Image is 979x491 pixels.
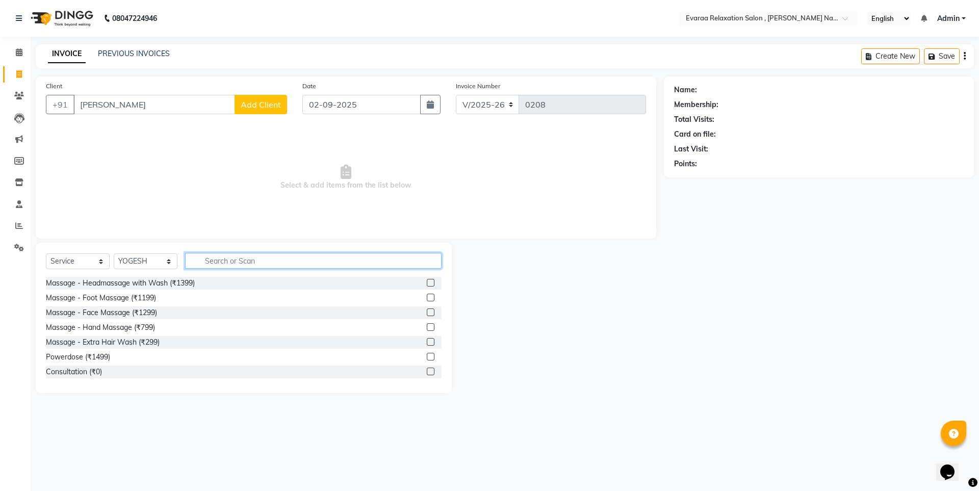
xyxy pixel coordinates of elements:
input: Search by Name/Mobile/Email/Code [73,95,235,114]
button: Add Client [235,95,287,114]
div: Membership: [674,99,718,110]
span: Admin [937,13,960,24]
div: Last Visit: [674,144,708,154]
span: Select & add items from the list below [46,126,646,228]
input: Search or Scan [185,253,442,269]
div: Name: [674,85,697,95]
div: Massage - Face Massage (₹1299) [46,307,157,318]
div: Massage - Extra Hair Wash (₹299) [46,337,160,348]
b: 08047224946 [112,4,157,33]
span: Add Client [241,99,281,110]
iframe: chat widget [936,450,969,481]
a: PREVIOUS INVOICES [98,49,170,58]
img: logo [26,4,96,33]
div: Massage - Hand Massage (₹799) [46,322,155,333]
a: INVOICE [48,45,86,63]
div: Points: [674,159,697,169]
div: Massage - Headmassage with Wash (₹1399) [46,278,195,289]
button: Save [924,48,960,64]
div: Consultation (₹0) [46,367,102,377]
div: Massage - Foot Massage (₹1199) [46,293,156,303]
button: Create New [861,48,920,64]
button: +91 [46,95,74,114]
div: Powerdose (₹1499) [46,352,110,363]
div: Total Visits: [674,114,714,125]
label: Client [46,82,62,91]
label: Invoice Number [456,82,500,91]
div: Card on file: [674,129,716,140]
label: Date [302,82,316,91]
